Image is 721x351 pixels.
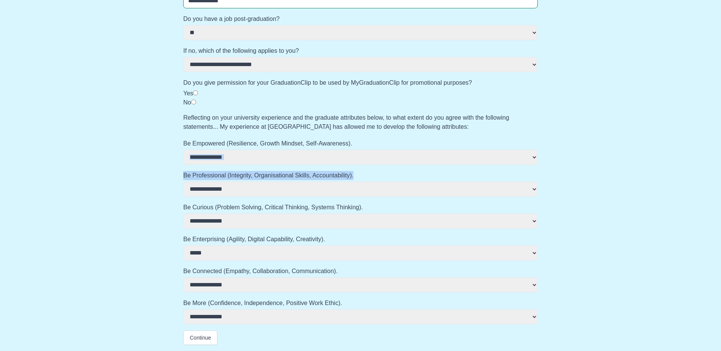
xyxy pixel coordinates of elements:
[183,203,538,212] label: Be Curious (Problem Solving, Critical Thinking, Systems Thinking).
[183,299,538,308] label: Be More (Confidence, Independence, Positive Work Ethic).
[183,90,193,96] label: Yes
[183,78,538,87] label: Do you give permission for your GraduationClip to be used by MyGraduationClip for promotional pur...
[183,171,538,180] label: Be Professional (Integrity, Organisational Skills, Accountability).
[183,330,217,345] button: Continue
[183,113,538,131] label: Reflecting on your university experience and the graduate attributes below, to what extent do you...
[183,14,538,24] label: Do you have a job post-graduation?
[183,235,538,244] label: Be Enterprising (Agility, Digital Capability, Creativity).
[183,139,538,148] label: Be Empowered (Resilience, Growth Mindset, Self-Awareness).
[183,46,538,55] label: If no, which of the following applies to you?
[183,267,538,276] label: Be Connected (Empathy, Collaboration, Communication).
[183,99,191,106] label: No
